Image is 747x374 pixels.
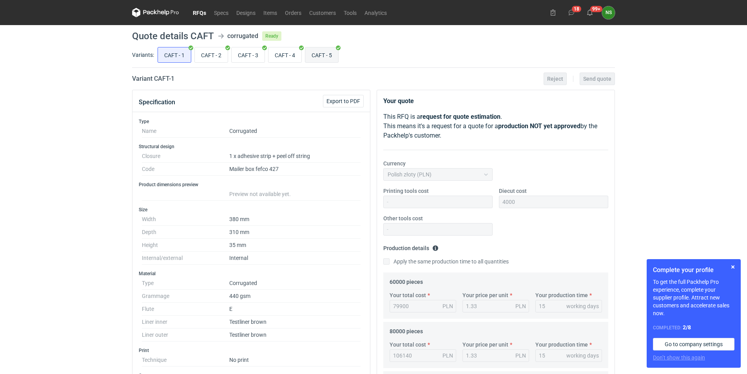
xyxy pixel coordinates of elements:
legend: 80000 pieces [390,325,423,334]
label: CAFT - 3 [231,47,265,63]
h2: Variant CAFT - 1 [132,74,174,84]
div: corrugated [227,31,258,41]
strong: request for quote estimation [420,113,500,120]
label: Printing tools cost [383,187,429,195]
button: Specification [139,93,175,112]
h3: Product dimensions preview [139,182,364,188]
button: Skip for now [728,262,738,272]
dd: Corrugated [229,125,361,138]
strong: 2 / 8 [683,324,691,330]
dt: Height [142,239,229,252]
div: PLN [442,302,453,310]
button: Reject [544,73,567,85]
h3: Type [139,118,364,125]
strong: Your quote [383,97,414,105]
label: Variants: [132,51,154,59]
label: Your price per unit [462,341,508,349]
a: Specs [210,8,232,17]
label: CAFT - 5 [305,47,339,63]
dd: 310 mm [229,226,361,239]
dd: No print [229,354,361,367]
dt: Flute [142,303,229,316]
p: To get the full Packhelp Pro experience, complete your supplier profile. Attract new customers an... [653,278,734,317]
dd: Mailer box fefco 427 [229,163,361,176]
div: working days [566,302,599,310]
dd: 1 x adhesive strip + peel off string [229,150,361,163]
a: Customers [305,8,340,17]
div: PLN [515,302,526,310]
h3: Print [139,347,364,354]
dt: Name [142,125,229,138]
dt: Grammage [142,290,229,303]
dt: Width [142,213,229,226]
dt: Depth [142,226,229,239]
button: Export to PDF [323,95,364,107]
span: Ready [262,31,281,41]
a: Go to company settings [653,338,734,350]
span: Send quote [583,76,611,82]
span: Preview not available yet. [229,191,291,197]
dd: 35 mm [229,239,361,252]
span: Export to PDF [326,98,360,104]
button: Don’t show this again [653,354,705,361]
a: RFQs [189,8,210,17]
h1: Complete your profile [653,265,734,275]
a: Designs [232,8,259,17]
svg: Packhelp Pro [132,8,179,17]
a: Items [259,8,281,17]
h3: Size [139,207,364,213]
legend: 60000 pieces [390,276,423,285]
a: Tools [340,8,361,17]
a: Analytics [361,8,391,17]
dd: Internal [229,252,361,265]
dt: Liner outer [142,329,229,341]
button: Send quote [580,73,615,85]
div: PLN [515,352,526,359]
label: Apply the same production time to all quantities [383,258,509,265]
label: Your total cost [390,341,426,349]
dd: Testliner brown [229,316,361,329]
label: CAFT - 2 [194,47,228,63]
dd: 440 gsm [229,290,361,303]
button: NS [602,6,615,19]
dt: Type [142,277,229,290]
label: Your total cost [390,291,426,299]
div: working days [566,352,599,359]
h3: Material [139,271,364,277]
dt: Technique [142,354,229,367]
button: 18 [565,6,578,19]
span: Reject [547,76,563,82]
button: 99+ [584,6,596,19]
label: CAFT - 1 [158,47,191,63]
dt: Liner inner [142,316,229,329]
h1: Quote details CAFT [132,31,214,41]
dd: Corrugated [229,277,361,290]
dd: 380 mm [229,213,361,226]
dd: Testliner brown [229,329,361,341]
label: Your production time [535,291,588,299]
div: Completed: [653,323,734,332]
label: CAFT - 4 [268,47,302,63]
dd: E [229,303,361,316]
a: Orders [281,8,305,17]
dt: Closure [142,150,229,163]
label: Your production time [535,341,588,349]
legend: Production details [383,242,439,251]
strong: production NOT yet approved [498,122,580,130]
h3: Structural design [139,143,364,150]
label: Your price per unit [462,291,508,299]
div: Natalia Stępak [602,6,615,19]
dt: Code [142,163,229,176]
label: Currency [383,160,406,167]
div: PLN [442,352,453,359]
p: This RFQ is a . This means it's a request for a quote for a by the Packhelp's customer. [383,112,608,140]
label: Diecut cost [499,187,527,195]
dt: Internal/external [142,252,229,265]
label: Other tools cost [383,214,423,222]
